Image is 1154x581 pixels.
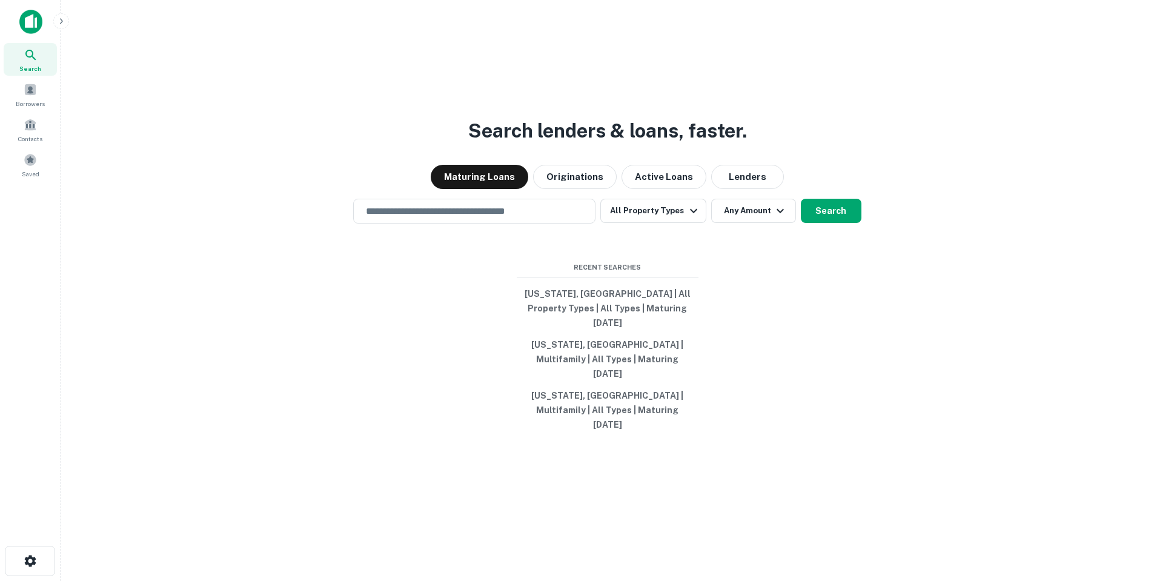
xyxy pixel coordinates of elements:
[4,78,57,111] a: Borrowers
[711,199,796,223] button: Any Amount
[711,165,784,189] button: Lenders
[468,116,747,145] h3: Search lenders & loans, faster.
[517,283,698,334] button: [US_STATE], [GEOGRAPHIC_DATA] | All Property Types | All Types | Maturing [DATE]
[622,165,706,189] button: Active Loans
[517,262,698,273] span: Recent Searches
[4,148,57,181] a: Saved
[16,99,45,108] span: Borrowers
[431,165,528,189] button: Maturing Loans
[4,43,57,76] a: Search
[18,134,42,144] span: Contacts
[517,334,698,385] button: [US_STATE], [GEOGRAPHIC_DATA] | Multifamily | All Types | Maturing [DATE]
[600,199,706,223] button: All Property Types
[517,385,698,436] button: [US_STATE], [GEOGRAPHIC_DATA] | Multifamily | All Types | Maturing [DATE]
[19,10,42,34] img: capitalize-icon.png
[4,113,57,146] a: Contacts
[22,169,39,179] span: Saved
[1093,484,1154,542] iframe: Chat Widget
[533,165,617,189] button: Originations
[19,64,41,73] span: Search
[801,199,861,223] button: Search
